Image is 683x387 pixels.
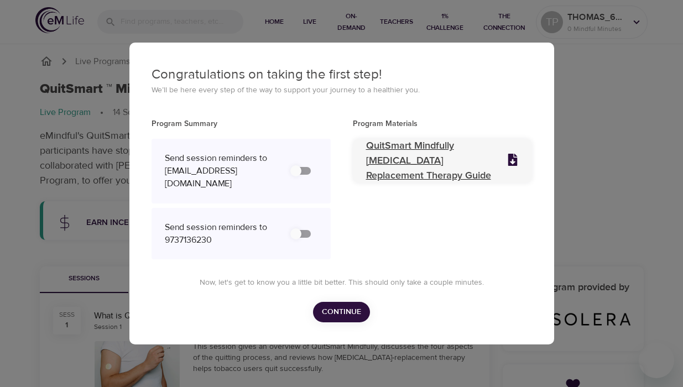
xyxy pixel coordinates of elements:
p: Now, let's get to know you a little bit better. This should only take a couple minutes. [165,277,519,289]
p: Program Summary [152,118,331,130]
p: We’ll be here every step of the way to support your journey to a healthier you. [152,85,532,96]
span: Continue [322,305,361,319]
a: QuitSmart Mindfully [MEDICAL_DATA] Replacement Therapy Guide [353,139,532,183]
p: Program Materials [353,118,532,130]
div: Send session reminders to [EMAIL_ADDRESS][DOMAIN_NAME] [165,152,281,190]
div: Send session reminders to 9737136230 [165,221,281,247]
button: Continue [313,302,370,322]
p: Congratulations on taking the first step! [152,65,532,85]
p: QuitSmart Mindfully [MEDICAL_DATA] Replacement Therapy Guide [366,139,493,184]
